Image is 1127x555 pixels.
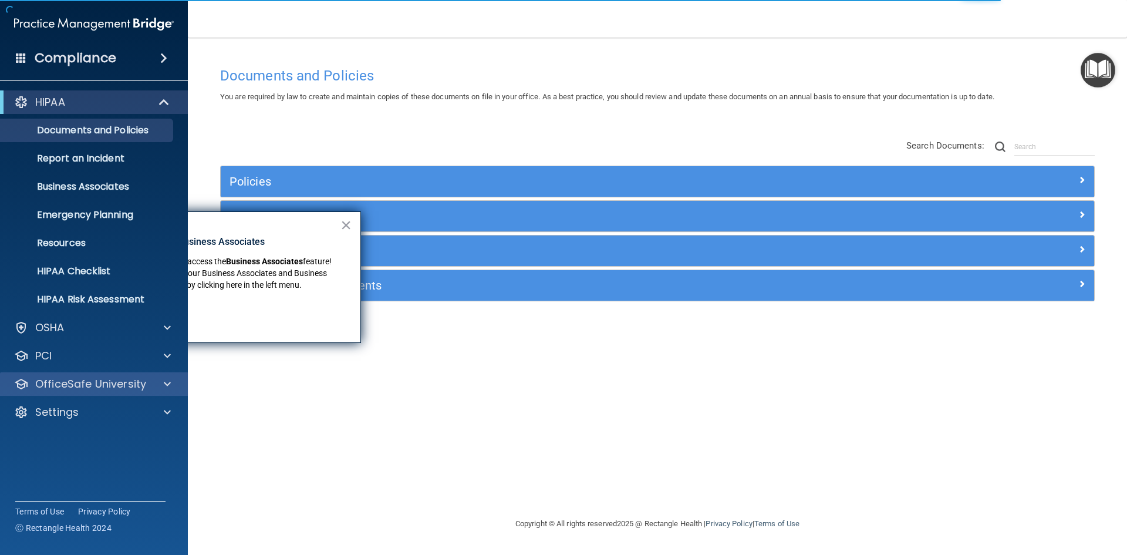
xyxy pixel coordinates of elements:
a: Terms of Use [15,506,64,517]
p: Report an Incident [8,153,168,164]
p: Settings [35,405,79,419]
span: feature! You can now manage your Business Associates and Business Associate Agreements by clickin... [103,257,333,289]
span: Ⓒ Rectangle Health 2024 [15,522,112,534]
h5: Practice Forms and Logs [230,244,867,257]
a: Terms of Use [754,519,799,528]
p: PCI [35,349,52,363]
img: ic-search.3b580494.png [995,142,1005,152]
span: You are required by law to create and maintain copies of these documents on file in your office. ... [220,92,994,101]
h4: Documents and Policies [220,68,1095,83]
p: OSHA [35,321,65,335]
p: Business Associates [8,181,168,193]
p: OfficeSafe University [35,377,146,391]
p: Emergency Planning [8,209,168,221]
span: Search Documents: [906,140,984,151]
h4: Compliance [35,50,116,66]
button: Close [340,216,352,234]
button: Open Resource Center [1081,53,1115,88]
a: Privacy Policy [78,506,131,517]
p: Documents and Policies [8,125,168,136]
p: HIPAA Checklist [8,265,168,277]
p: Resources [8,237,168,249]
input: Search [1014,138,1095,156]
strong: Business Associates [226,257,303,266]
img: PMB logo [14,12,174,36]
p: HIPAA Risk Assessment [8,294,168,305]
p: HIPAA [35,95,65,109]
h5: Policies [230,175,867,188]
div: Copyright © All rights reserved 2025 @ Rectangle Health | | [443,505,872,543]
h5: Employee Acknowledgments [230,279,867,292]
p: New Location for Business Associates [103,236,340,248]
a: Privacy Policy [706,519,752,528]
h5: Privacy Documents [230,210,867,223]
